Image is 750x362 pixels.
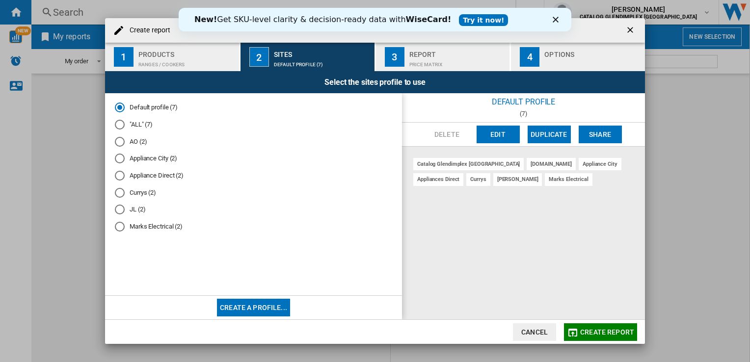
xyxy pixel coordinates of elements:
div: Report [409,47,506,57]
button: Edit [477,126,520,143]
div: 3 [385,47,404,67]
iframe: Intercom live chat banner [179,8,571,31]
md-radio-button: Appliance City (2) [115,154,392,163]
ng-md-icon: getI18NText('BUTTONS.CLOSE_DIALOG') [625,25,637,37]
div: [DOMAIN_NAME] [527,158,576,170]
button: getI18NText('BUTTONS.CLOSE_DIALOG') [621,21,641,40]
button: Create a profile... [217,299,290,316]
div: Price Matrix [409,57,506,67]
button: Share [579,126,622,143]
button: Create report [564,323,637,341]
md-radio-button: JL (2) [115,205,392,214]
div: Ranges / cookers [138,57,235,67]
div: (7) [402,110,645,117]
div: Products [138,47,235,57]
button: 3 Report Price Matrix [376,43,511,71]
div: Options [544,47,641,57]
md-radio-button: Currys (2) [115,188,392,197]
div: 4 [520,47,539,67]
button: 4 Options [511,43,645,71]
button: Delete [426,126,469,143]
span: Create report [580,328,634,336]
div: 1 [114,47,134,67]
div: appliances direct [413,173,463,185]
div: appliance city [579,158,621,170]
h4: Create report [125,26,170,35]
button: Duplicate [528,126,571,143]
button: Cancel [513,323,556,341]
div: currys [466,173,490,185]
md-radio-button: Marks Electrical (2) [115,222,392,232]
div: marks electrical [545,173,592,185]
md-radio-button: Appliance Direct (2) [115,171,392,181]
div: 2 [249,47,269,67]
button: 1 Products Ranges / cookers [105,43,240,71]
div: Close [374,9,384,15]
div: Select the sites profile to use [105,71,645,93]
md-radio-button: AO (2) [115,137,392,146]
div: Default profile [402,93,645,110]
button: 2 Sites Default profile (7) [241,43,375,71]
div: catalog glendimplex [GEOGRAPHIC_DATA] [413,158,524,170]
div: Sites [274,47,371,57]
div: [PERSON_NAME] [493,173,542,185]
md-radio-button: Default profile (7) [115,103,392,112]
md-radio-button: "ALL" (7) [115,120,392,129]
div: Default profile (7) [274,57,371,67]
